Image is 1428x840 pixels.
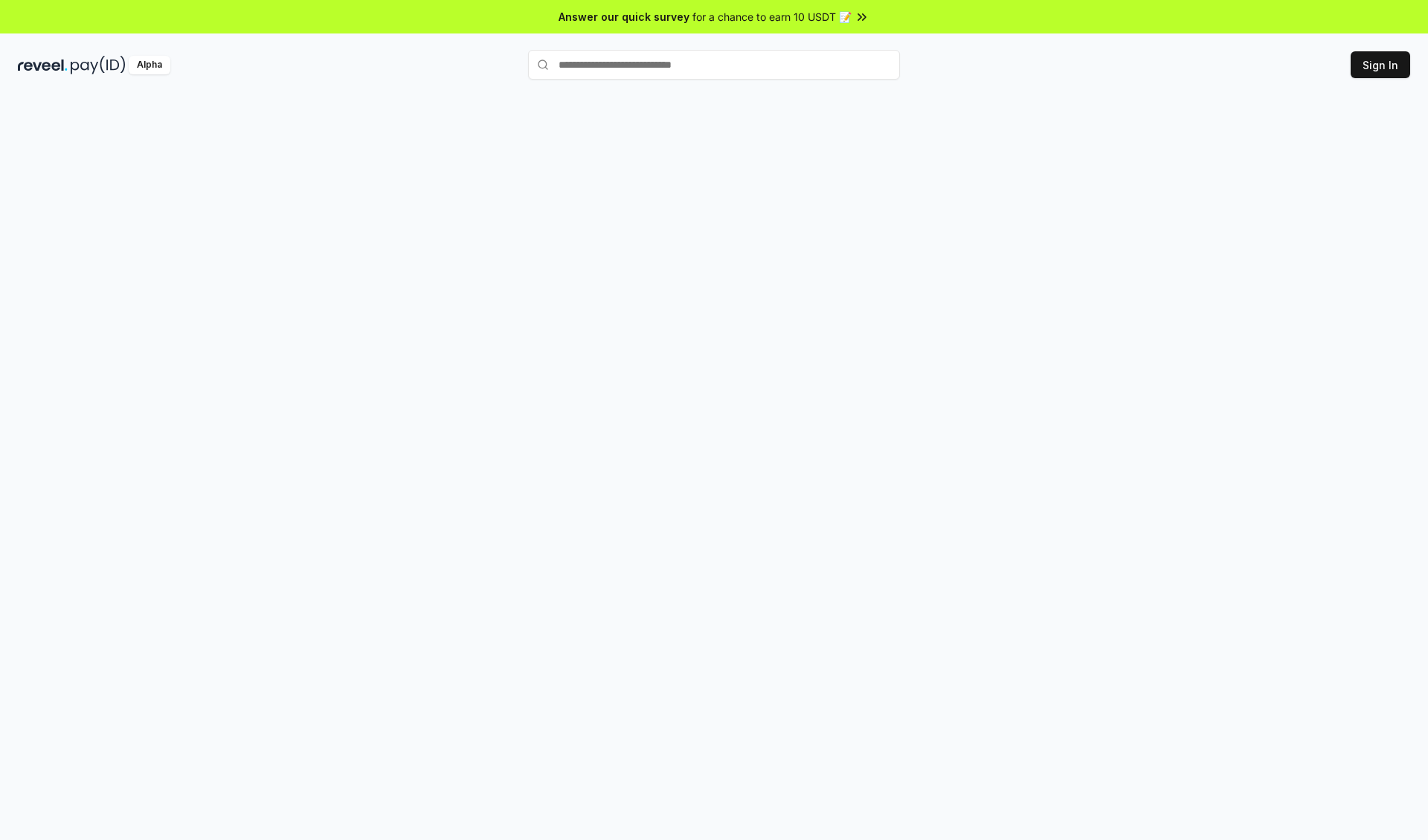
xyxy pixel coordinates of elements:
span: Answer our quick survey [559,9,689,25]
span: for a chance to earn 10 USDT 📝 [692,9,852,25]
button: Sign In [1351,51,1410,78]
img: reveel_dark [18,56,68,74]
div: Alpha [129,56,170,74]
img: pay_id [71,56,126,74]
